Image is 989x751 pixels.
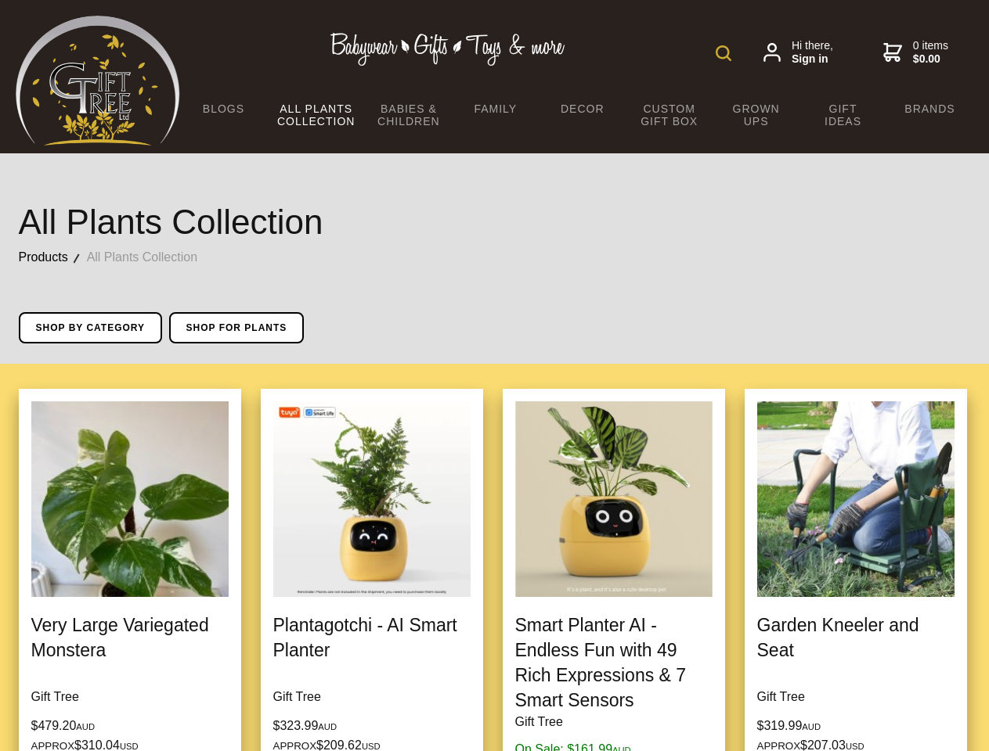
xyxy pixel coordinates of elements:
[792,52,833,66] strong: Sign in
[87,247,216,268] a: All Plants Collection
[913,52,948,66] strong: $0.00
[763,39,833,66] a: Hi there,Sign in
[800,92,886,138] a: Gift Ideas
[626,92,713,138] a: Custom Gift Box
[180,92,267,125] a: BLOGS
[716,45,731,61] img: product search
[713,92,800,138] a: Grown Ups
[19,247,87,268] a: Products
[169,312,305,343] a: Shop for Plants
[330,33,565,66] img: Babywear - Gifts - Toys & more
[539,92,626,125] a: Decor
[883,39,948,66] a: 0 items$0.00
[19,203,971,241] h1: All Plants Collection
[886,92,973,125] a: Brands
[16,16,180,146] img: Babyware - Gifts - Toys and more...
[913,39,948,66] span: 0 items
[19,312,163,343] a: Shop by Category
[792,39,833,66] span: Hi there,
[365,92,452,138] a: Babies & Children
[452,92,539,125] a: Family
[267,92,365,138] a: All Plants Collection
